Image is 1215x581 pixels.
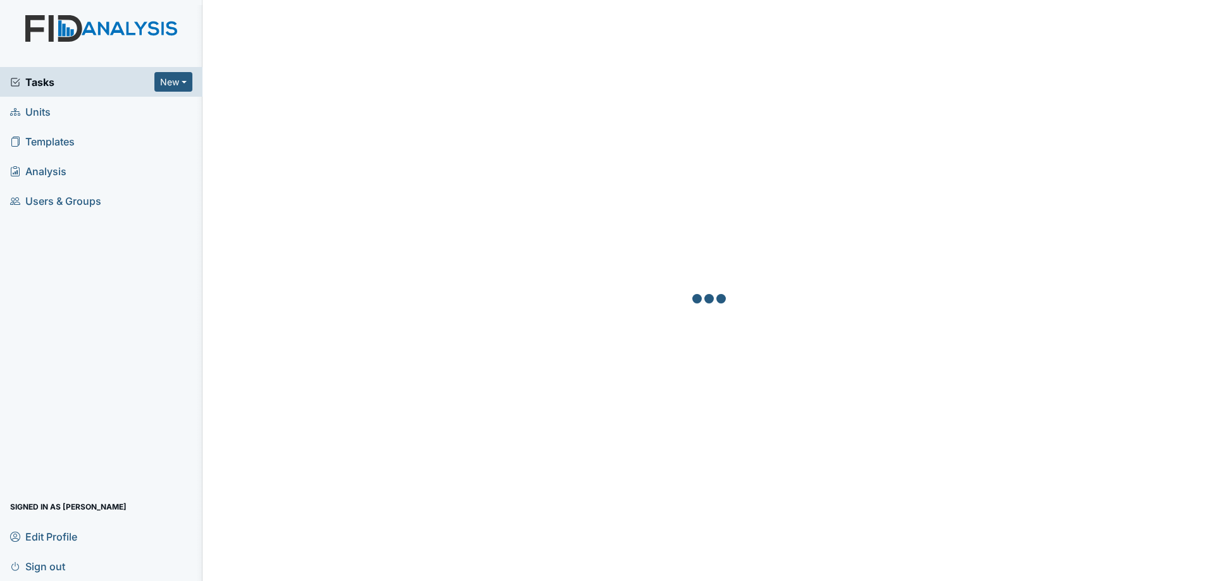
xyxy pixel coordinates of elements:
[10,556,65,576] span: Sign out
[10,527,77,546] span: Edit Profile
[10,161,66,181] span: Analysis
[10,191,101,211] span: Users & Groups
[10,131,75,151] span: Templates
[10,497,127,517] span: Signed in as [PERSON_NAME]
[10,102,51,121] span: Units
[10,75,154,90] a: Tasks
[154,72,192,92] button: New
